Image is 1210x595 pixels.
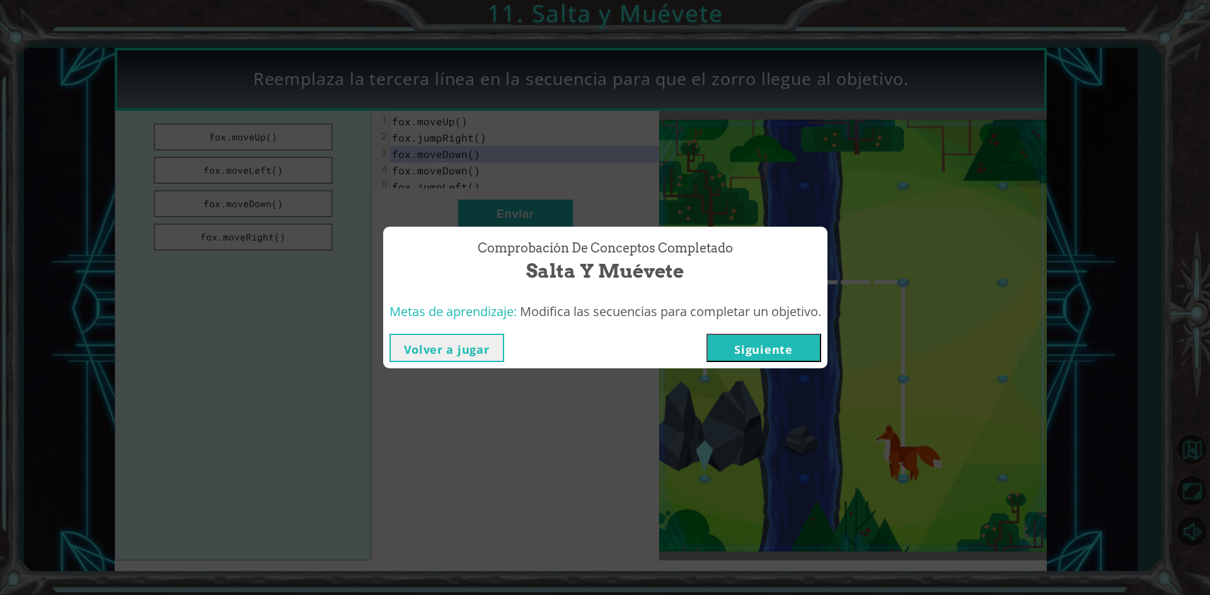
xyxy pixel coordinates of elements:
button: Siguiente [706,334,821,362]
span: Metas de aprendizaje: [389,303,517,320]
button: Volver a jugar [389,334,504,362]
span: Modifica las secuencias para completar un objetivo. [520,303,821,320]
span: Comprobación de conceptos Completado [478,239,733,258]
span: Salta y Muévete [526,258,684,285]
